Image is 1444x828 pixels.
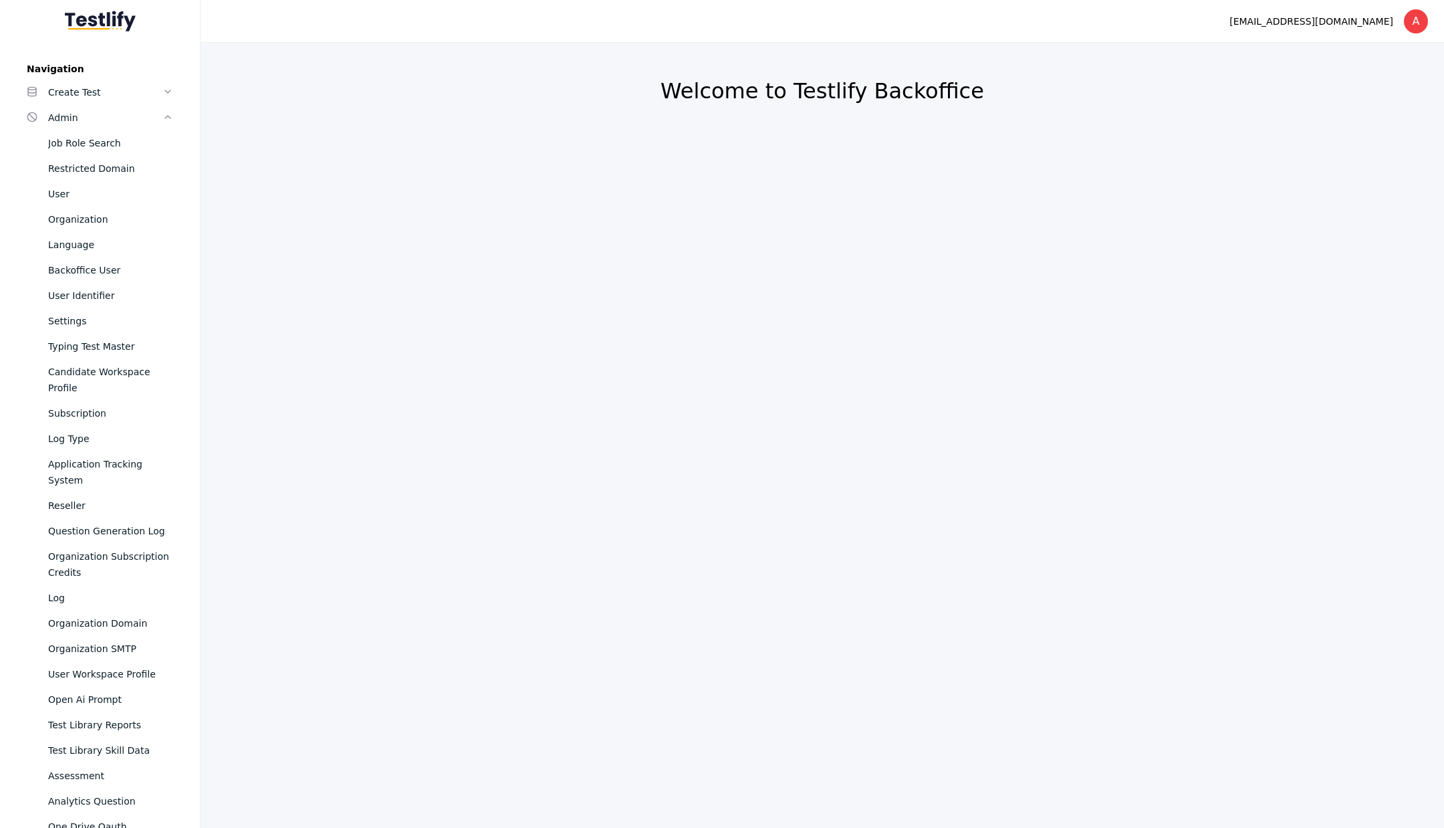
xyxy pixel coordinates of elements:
[48,523,173,539] div: Question Generation Log
[48,793,173,809] div: Analytics Question
[48,615,173,631] div: Organization Domain
[48,590,173,606] div: Log
[16,451,184,493] a: Application Tracking System
[48,338,173,354] div: Typing Test Master
[48,498,173,514] div: Reseller
[16,661,184,687] a: User Workspace Profile
[16,712,184,738] a: Test Library Reports
[16,308,184,334] a: Settings
[16,687,184,712] a: Open Ai Prompt
[16,611,184,636] a: Organization Domain
[16,257,184,283] a: Backoffice User
[48,717,173,733] div: Test Library Reports
[48,548,173,581] div: Organization Subscription Credits
[16,232,184,257] a: Language
[1404,9,1428,33] div: A
[16,156,184,181] a: Restricted Domain
[16,207,184,232] a: Organization
[16,283,184,308] a: User Identifier
[48,666,173,682] div: User Workspace Profile
[16,544,184,585] a: Organization Subscription Credits
[16,130,184,156] a: Job Role Search
[16,334,184,359] a: Typing Test Master
[48,84,162,100] div: Create Test
[16,426,184,451] a: Log Type
[48,692,173,708] div: Open Ai Prompt
[16,763,184,789] a: Assessment
[48,742,173,758] div: Test Library Skill Data
[16,585,184,611] a: Log
[16,181,184,207] a: User
[65,11,136,31] img: Testlify - Backoffice
[48,405,173,421] div: Subscription
[233,78,1412,104] h2: Welcome to Testlify Backoffice
[48,431,173,447] div: Log Type
[48,456,173,488] div: Application Tracking System
[48,237,173,253] div: Language
[16,636,184,661] a: Organization SMTP
[48,161,173,177] div: Restricted Domain
[16,518,184,544] a: Question Generation Log
[16,738,184,763] a: Test Library Skill Data
[16,64,184,74] label: Navigation
[48,364,173,396] div: Candidate Workspace Profile
[16,401,184,426] a: Subscription
[48,186,173,202] div: User
[16,493,184,518] a: Reseller
[16,359,184,401] a: Candidate Workspace Profile
[48,768,173,784] div: Assessment
[48,135,173,151] div: Job Role Search
[1229,13,1393,29] div: [EMAIL_ADDRESS][DOMAIN_NAME]
[48,641,173,657] div: Organization SMTP
[48,211,173,227] div: Organization
[48,313,173,329] div: Settings
[48,262,173,278] div: Backoffice User
[48,110,162,126] div: Admin
[48,288,173,304] div: User Identifier
[16,789,184,814] a: Analytics Question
